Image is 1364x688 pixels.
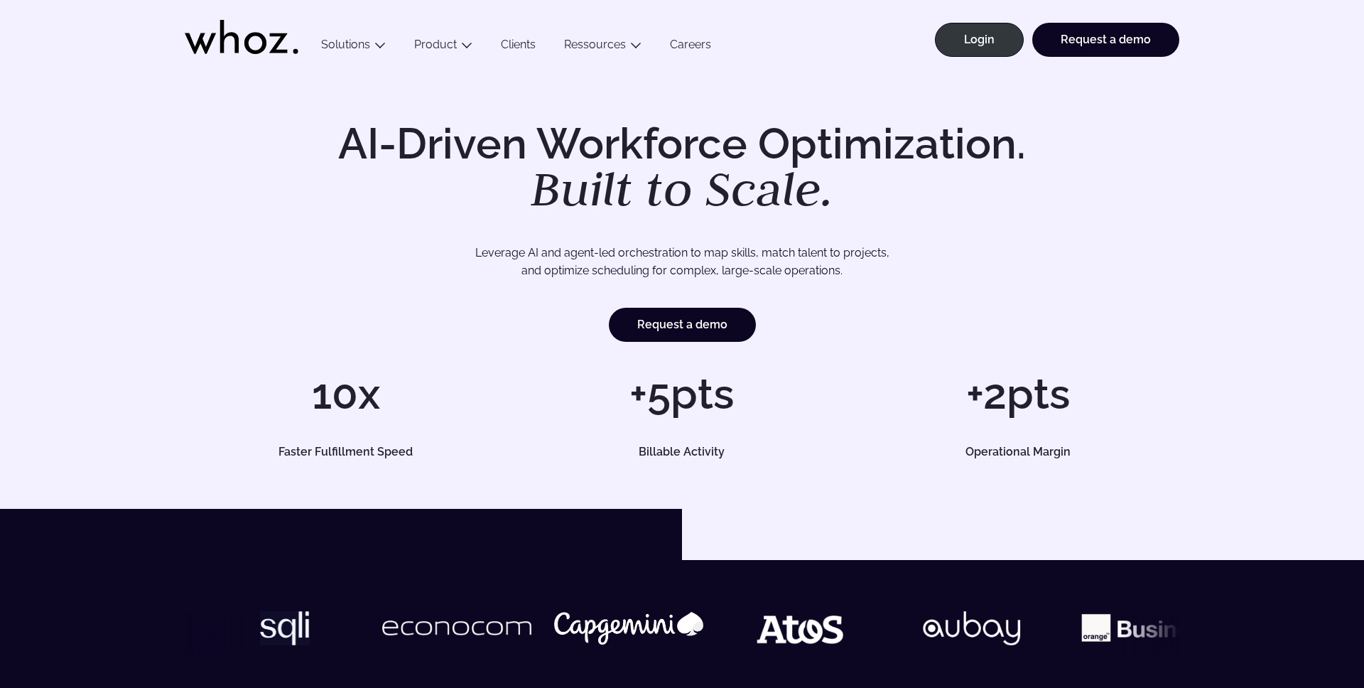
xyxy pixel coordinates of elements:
[531,157,833,220] em: Built to Scale.
[656,38,725,57] a: Careers
[564,38,626,51] a: Ressources
[609,308,756,342] a: Request a demo
[307,38,400,57] button: Solutions
[873,446,1163,458] h5: Operational Margin
[318,122,1046,213] h1: AI-Driven Workforce Optimization.
[935,23,1024,57] a: Login
[234,244,1130,280] p: Leverage AI and agent-led orchestration to map skills, match talent to projects, and optimize sch...
[487,38,550,57] a: Clients
[550,38,656,57] button: Ressources
[414,38,457,51] a: Product
[185,372,507,415] h1: 10x
[521,372,843,415] h1: +5pts
[201,446,491,458] h5: Faster Fulfillment Speed
[857,372,1179,415] h1: +2pts
[537,446,827,458] h5: Billable Activity
[1032,23,1179,57] a: Request a demo
[400,38,487,57] button: Product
